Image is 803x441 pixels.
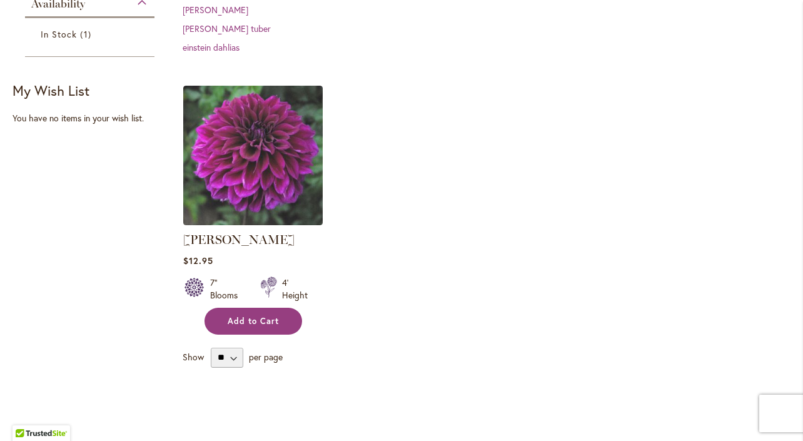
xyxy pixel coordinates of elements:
a: [PERSON_NAME] [183,4,248,16]
span: 1 [80,28,94,41]
span: Add to Cart [228,316,279,327]
span: Show [183,350,204,362]
button: Add to Cart [205,308,302,335]
img: Einstein [183,86,323,225]
a: einstein dahlias [183,41,240,53]
span: per page [249,350,283,362]
div: 7" Blooms [210,276,245,302]
iframe: Launch Accessibility Center [9,397,44,432]
div: You have no items in your wish list. [13,112,174,124]
a: [PERSON_NAME] [183,232,295,247]
a: [PERSON_NAME] tuber [183,23,271,34]
strong: My Wish List [13,81,89,99]
span: In Stock [41,28,77,40]
a: In Stock 1 [41,28,142,41]
div: 4' Height [282,276,308,302]
a: Einstein [183,216,323,228]
span: $12.95 [183,255,213,266]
